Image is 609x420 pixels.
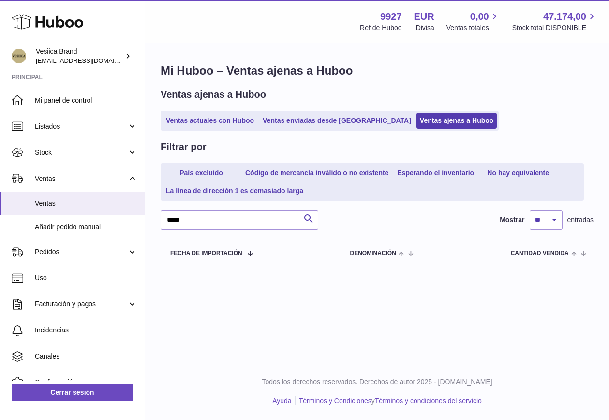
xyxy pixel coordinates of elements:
[161,63,594,78] h1: Mi Huboo – Ventas ajenas a Huboo
[543,10,586,23] span: 47.174,00
[163,183,307,199] a: La línea de dirección 1 es demasiado larga
[394,165,477,181] a: Esperando el inventario
[35,326,137,335] span: Incidencias
[360,23,401,32] div: Ref de Huboo
[35,96,137,105] span: Mi panel de control
[567,215,594,225] span: entradas
[511,250,569,256] span: Cantidad vendida
[153,377,601,387] p: Todos los derechos reservados. Derechos de autor 2025 - [DOMAIN_NAME]
[479,165,557,181] a: No hay equivalente
[163,165,240,181] a: País excluido
[35,247,127,256] span: Pedidos
[500,215,524,225] label: Mostrar
[416,23,434,32] div: Divisa
[161,140,206,153] h2: Filtrar por
[272,397,291,405] a: Ayuda
[35,378,137,387] span: Configuración
[36,47,123,65] div: Vesiica Brand
[446,10,500,32] a: 0,00 Ventas totales
[35,199,137,208] span: Ventas
[161,88,266,101] h2: Ventas ajenas a Huboo
[35,300,127,309] span: Facturación y pagos
[35,223,137,232] span: Añadir pedido manual
[163,113,257,129] a: Ventas actuales con Huboo
[36,57,142,64] span: [EMAIL_ADDRESS][DOMAIN_NAME]
[296,396,482,405] li: y
[414,10,434,23] strong: EUR
[170,250,242,256] span: Fecha de importación
[416,113,497,129] a: Ventas ajenas a Huboo
[259,113,415,129] a: Ventas enviadas desde [GEOGRAPHIC_DATA]
[380,10,402,23] strong: 9927
[35,273,137,283] span: Uso
[12,49,26,63] img: logistic@vesiica.com
[512,10,597,32] a: 47.174,00 Stock total DISPONIBLE
[35,352,137,361] span: Canales
[35,122,127,131] span: Listados
[35,148,127,157] span: Stock
[242,165,392,181] a: Código de mercancía inválido o no existente
[446,23,500,32] span: Ventas totales
[299,397,371,405] a: Términos y Condiciones
[35,174,127,183] span: Ventas
[375,397,482,405] a: Términos y condiciones del servicio
[12,384,133,401] a: Cerrar sesión
[512,23,597,32] span: Stock total DISPONIBLE
[470,10,489,23] span: 0,00
[350,250,396,256] span: Denominación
